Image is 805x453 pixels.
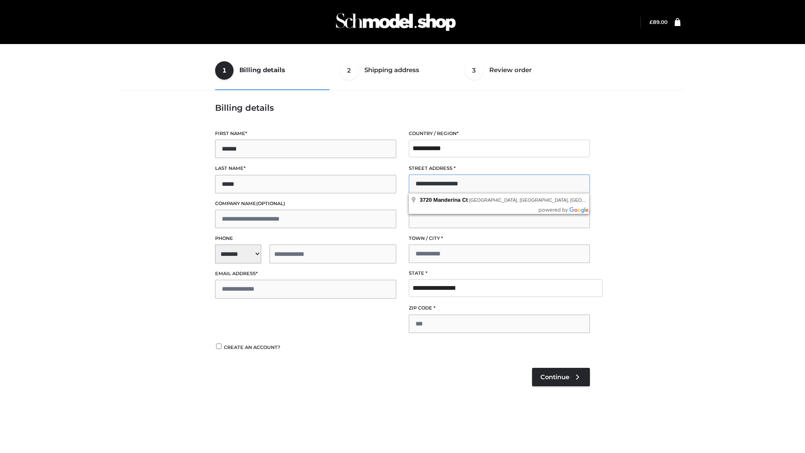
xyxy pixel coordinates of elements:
label: Town / City [409,234,590,242]
a: Continue [532,368,590,386]
input: Create an account? [215,344,223,349]
label: Email address [215,270,396,278]
label: Last name [215,164,396,172]
span: Create an account? [224,344,280,350]
label: Company name [215,200,396,208]
label: Street address [409,164,590,172]
label: ZIP Code [409,304,590,312]
h3: Billing details [215,103,590,113]
label: State [409,269,590,277]
span: £ [649,19,653,25]
span: Continue [540,373,569,381]
label: Country / Region [409,130,590,138]
span: 3720 [420,197,432,203]
a: £89.00 [649,19,667,25]
label: Phone [215,234,396,242]
img: Schmodel Admin 964 [333,5,459,39]
label: First name [215,130,396,138]
bdi: 89.00 [649,19,667,25]
span: (optional) [256,200,285,206]
span: Manderina Ct [434,197,468,203]
span: [GEOGRAPHIC_DATA], [GEOGRAPHIC_DATA], [GEOGRAPHIC_DATA] [469,198,618,203]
